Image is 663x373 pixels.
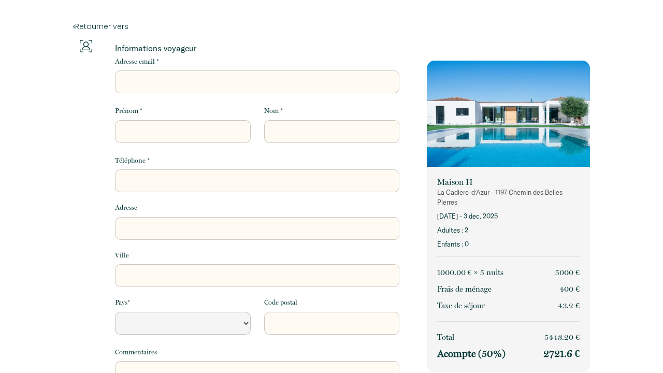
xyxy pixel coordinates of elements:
p: 2721.6 € [543,348,580,360]
p: 5000 € [555,266,580,279]
img: guests-info [80,40,92,52]
select: Default select example [115,312,250,335]
p: Maison H [437,177,580,188]
label: Commentaires [115,347,157,357]
label: Nom * [264,106,283,116]
label: Pays [115,297,130,308]
p: La Cadière-d'Azur - 1197 Chemin des Belles Pierres [437,188,580,207]
a: Retourner vers [73,21,590,32]
p: Informations voyageur [115,43,399,53]
label: Ville [115,250,129,261]
p: 1000.00 € × 5 nuit [437,266,503,279]
p: Enfants : 0 [437,239,580,249]
label: Prénom * [115,106,142,116]
p: [DATE] - 3 déc. 2025 [437,211,580,221]
span: s [500,268,503,277]
p: 400 € [559,283,580,295]
p: 43.2 € [558,299,580,312]
label: Code postal [264,297,297,308]
span: 5443.20 € [544,333,580,342]
span: Total [437,333,454,342]
img: rental-image [427,61,590,169]
p: Frais de ménage [437,283,492,295]
label: Adresse [115,203,137,213]
label: Adresse email * [115,56,159,67]
label: Téléphone * [115,155,150,166]
p: Adultes : 2 [437,225,580,235]
p: Acompte (50%) [437,348,506,360]
p: Taxe de séjour [437,299,485,312]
